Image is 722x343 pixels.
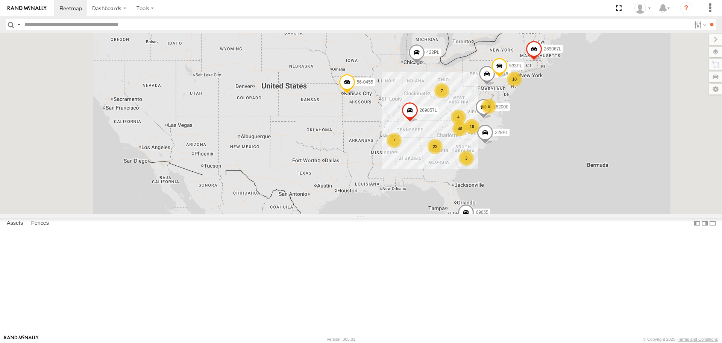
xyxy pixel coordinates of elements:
span: 533PL [509,63,522,69]
label: Dock Summary Table to the Left [693,218,701,229]
label: Assets [3,218,27,229]
span: 69655 [476,210,488,215]
img: rand-logo.svg [8,6,47,11]
span: 269067L [544,47,561,52]
i: ? [680,2,692,14]
div: 6 [481,99,496,114]
div: 3 [459,151,474,166]
label: Hide Summary Table [709,218,716,229]
a: Terms and Conditions [678,337,718,341]
label: Dock Summary Table to the Right [701,218,708,229]
span: 422PL [426,50,440,55]
label: Search Query [16,19,22,30]
label: Search Filter Options [691,19,707,30]
span: 269057L [420,108,437,113]
a: Visit our Website [4,335,39,343]
div: 7 [387,133,402,148]
div: 19 [464,119,479,134]
div: Zack Abernathy [632,3,654,14]
div: Version: 305.01 [327,337,355,341]
div: 4 [451,110,466,125]
div: 18 [507,72,522,87]
span: 229PL [495,130,508,136]
div: 46 [452,121,467,136]
label: Fences [27,218,53,229]
label: Map Settings [709,84,722,95]
div: 7 [434,83,449,98]
span: 56-0455 [357,80,373,85]
div: 22 [428,139,443,154]
div: © Copyright 2025 - [643,337,718,341]
span: 182000 [493,104,508,110]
